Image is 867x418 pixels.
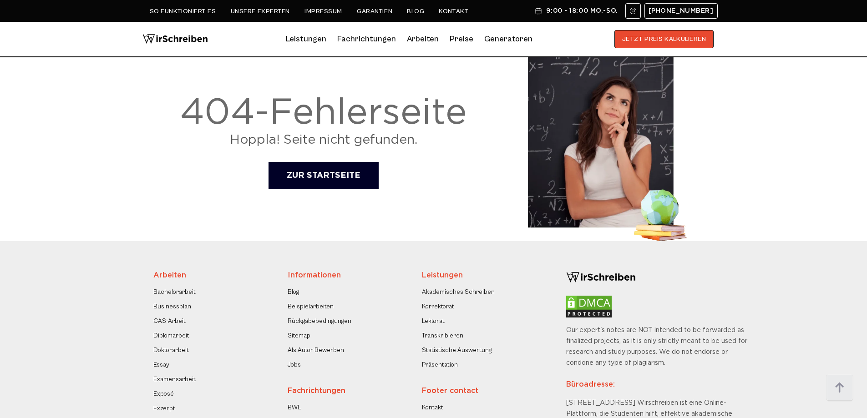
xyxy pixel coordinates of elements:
[614,30,714,48] button: JETZT PREIS KALKULIEREN
[269,162,379,190] a: ZUR STARTSEITE
[546,7,618,15] span: 9:00 - 18:00 Mo.-So.
[180,135,467,146] p: Hoppla! Seite nicht gefunden.
[422,345,492,356] a: Statistische Auswertung
[288,386,414,397] div: Fachrichtungen
[407,8,424,15] a: Blog
[649,7,714,15] span: [PHONE_NUMBER]
[288,359,301,370] a: Jobs
[153,345,189,356] a: Doktorarbeit
[153,316,186,327] a: CAS-Arbeit
[422,270,548,281] div: Leistungen
[231,8,290,15] a: Unsere Experten
[422,386,548,397] div: Footer contact
[422,330,463,341] a: Transkribieren
[439,8,468,15] a: Kontakt
[288,345,344,356] a: Als Autor Bewerben
[304,8,342,15] a: Impressum
[422,316,445,327] a: Lektorat
[288,316,351,327] a: Rückgabebedingungen
[153,359,169,370] a: Essay
[288,330,310,341] a: Sitemap
[422,402,443,413] a: Kontakt
[566,270,636,285] img: logo-footer
[450,34,473,44] a: Preise
[422,301,454,312] a: Korrektorat
[286,32,326,46] a: Leistungen
[153,270,279,281] div: Arbeiten
[180,93,467,135] div: 404-Fehlerseite
[357,8,392,15] a: Garantien
[566,368,748,398] div: Büroadresse:
[153,403,175,414] a: Exzerpt
[288,402,301,413] a: BWL
[407,32,439,46] a: Arbeiten
[629,7,637,15] img: Email
[150,8,216,15] a: So funktioniert es
[288,270,414,281] div: Informationen
[337,32,396,46] a: Fachrichtungen
[484,32,532,46] a: Generatoren
[422,359,458,370] a: Präsentation
[534,7,543,15] img: Schedule
[142,30,208,48] img: logo wirschreiben
[153,287,196,297] a: Bachelorarbeit
[288,287,299,297] a: Blog
[644,3,718,19] a: [PHONE_NUMBER]
[826,374,853,402] img: button top
[422,287,495,297] a: Akademisches Schreiben
[153,301,191,312] a: Businessplan
[153,388,174,399] a: Exposé
[288,301,334,312] a: Beispielarbeiten
[566,296,612,317] img: dmca
[153,374,196,385] a: Examensarbeit
[153,330,189,341] a: Diplomarbeit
